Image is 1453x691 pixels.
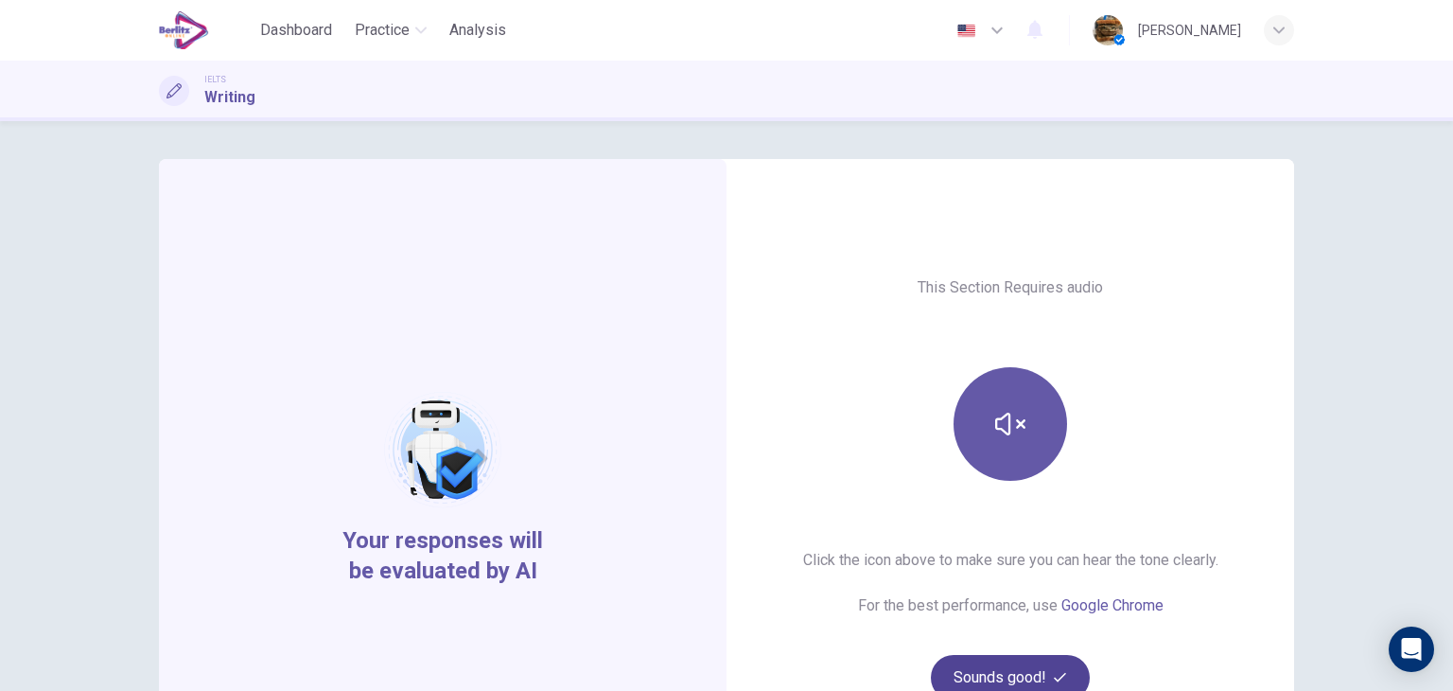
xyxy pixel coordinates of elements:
span: Practice [355,19,410,42]
div: [PERSON_NAME] [1138,19,1241,42]
span: Your responses will be evaluated by AI [328,525,558,586]
img: Profile picture [1093,15,1123,45]
span: IELTS [204,73,226,86]
img: EduSynch logo [159,11,209,49]
button: Analysis [442,13,514,47]
a: EduSynch logo [159,11,253,49]
h1: Writing [204,86,255,109]
div: Open Intercom Messenger [1389,627,1434,672]
h6: For the best performance, use [858,594,1164,617]
img: en [954,24,978,38]
a: Google Chrome [1061,596,1164,614]
img: robot icon [382,390,502,510]
button: Dashboard [253,13,340,47]
span: Dashboard [260,19,332,42]
h6: Click the icon above to make sure you can hear the tone clearly. [803,549,1218,572]
h6: This Section Requires audio [918,276,1103,299]
span: Analysis [449,19,506,42]
button: Practice [347,13,434,47]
